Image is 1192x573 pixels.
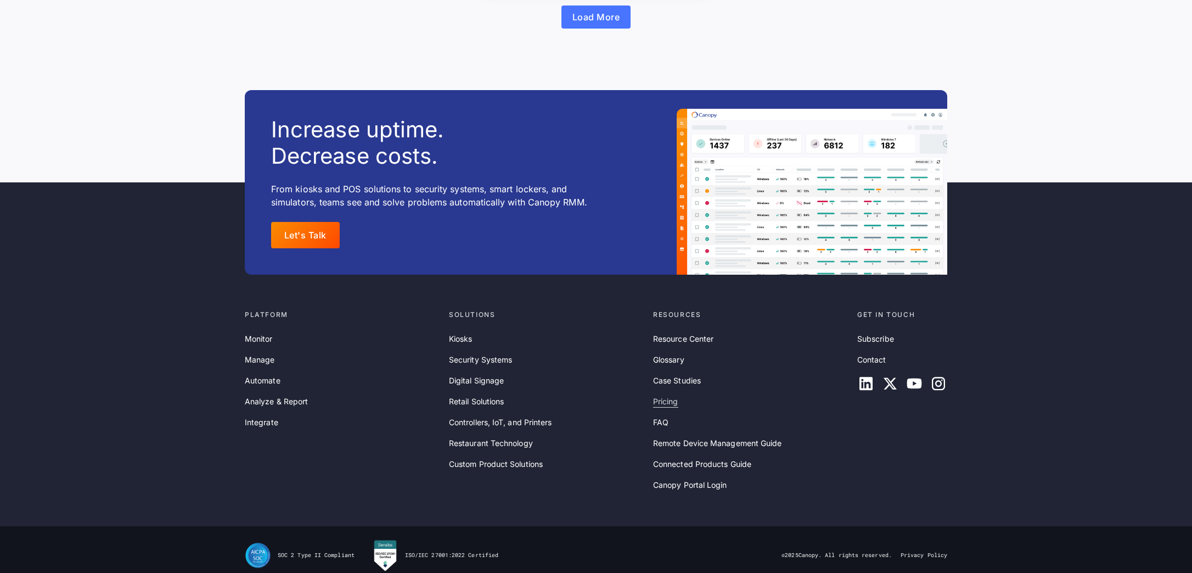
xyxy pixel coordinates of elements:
div: ISO/IEC 27001:2022 Certified [405,552,498,559]
a: Resource Center [653,333,713,345]
div: Load More [572,10,620,24]
a: Security Systems [449,354,512,366]
div: Get in touch [857,310,947,320]
img: Canopy RMM is Sensiba Certified for ISO/IEC [372,539,398,571]
a: Case Studies [653,375,701,387]
h3: Increase uptime. Decrease costs. [271,116,444,169]
a: Controllers, IoT, and Printers [449,416,552,429]
a: Integrate [245,416,278,429]
a: Digital Signage [449,375,504,387]
img: SOC II Type II Compliance Certification for Canopy Remote Device Management [245,542,271,569]
a: Automate [245,375,280,387]
a: Pricing [653,396,678,408]
a: Connected Products Guide [653,458,751,470]
div: List [245,5,947,29]
a: Restaurant Technology [449,437,533,449]
a: Monitor [245,333,273,345]
a: FAQ [653,416,668,429]
span: 2025 [785,552,798,559]
div: SOC 2 Type II Compliant [278,552,355,559]
div: Solutions [449,310,644,320]
a: Next Page [561,5,631,29]
a: Analyze & Report [245,396,308,408]
div: Platform [245,310,440,320]
a: Custom Product Solutions [449,458,543,470]
div: Resources [653,310,848,320]
a: Remote Device Management Guide [653,437,781,449]
p: From kiosks and POS solutions to security systems, smart lockers, and simulators, teams see and s... [271,182,609,209]
a: Let's Talk [271,222,340,248]
img: A Canopy dashboard example [677,109,947,275]
a: Glossary [653,354,684,366]
a: Privacy Policy [901,552,947,559]
div: © Canopy. All rights reserved. [781,552,892,559]
a: Contact [857,354,886,366]
a: Canopy Portal Login [653,479,727,491]
a: Retail Solutions [449,396,504,408]
a: Kiosks [449,333,472,345]
a: Subscribe [857,333,894,345]
a: Manage [245,354,274,366]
